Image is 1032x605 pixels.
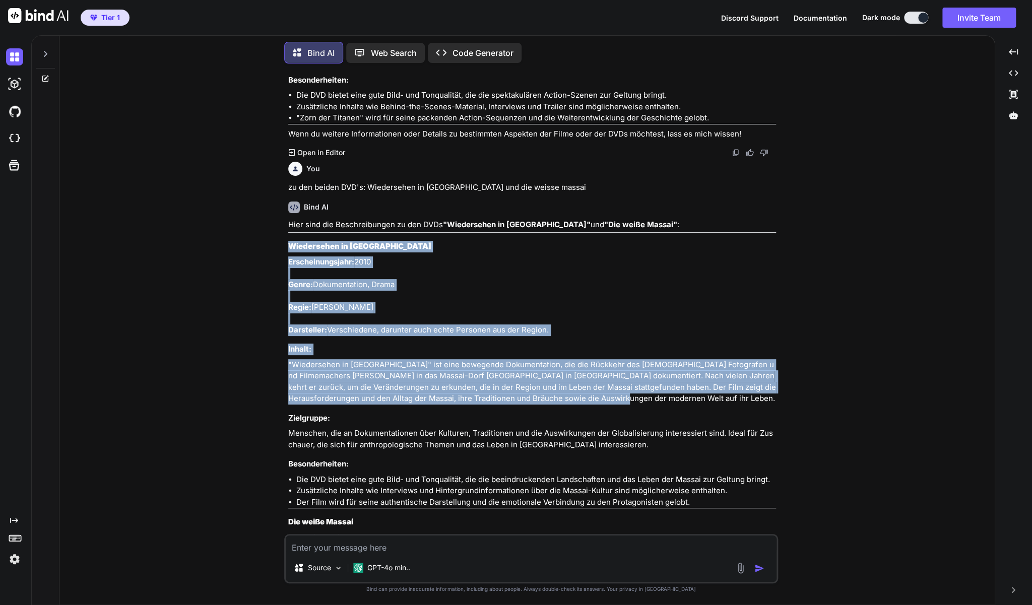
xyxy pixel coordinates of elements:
img: attachment [735,562,746,574]
img: Pick Models [334,564,343,572]
img: cloudideIcon [6,130,23,147]
strong: Erscheinungsjahr: [288,257,354,266]
button: Discord Support [721,13,779,23]
span: Dark mode [862,13,900,23]
img: settings [6,551,23,568]
img: githubDark [6,103,23,120]
li: Der Film wird für seine authentische Darstellung und die emotionale Verbindung zu den Protagonist... [296,497,776,508]
strong: Besonderheiten: [288,75,349,85]
strong: Wiedersehen in [GEOGRAPHIC_DATA] [288,241,431,251]
li: "Zorn der Titanen" wird für seine packenden Action-Sequenzen und die Weiterentwicklung der Geschi... [296,112,776,124]
p: Source [308,563,331,573]
p: Web Search [371,47,417,59]
p: "Wiedersehen in [GEOGRAPHIC_DATA]" ist eine bewegende Dokumentation, die die Rückkehr des [DEMOGR... [288,359,776,405]
h6: You [306,164,320,174]
p: Bind AI [307,47,335,59]
p: Menschen, die an Dokumentationen über Kulturen, Traditionen und die Auswirkungen der Globalisieru... [288,428,776,450]
li: Zusätzliche Inhalte wie Interviews und Hintergrundinformationen über die Massai-Kultur sind mögli... [296,485,776,497]
span: Tier 1 [101,13,120,23]
img: like [746,149,754,157]
p: 2010 Dokumentation, Drama [PERSON_NAME] Verschiedene, darunter auch echte Personen aus der Region. [288,256,776,336]
strong: Genre: [288,280,313,289]
strong: "Die weiße Massai" [604,220,677,229]
strong: Darsteller: [288,325,327,334]
strong: Inhalt: [288,344,311,354]
strong: Erscheinungsjahr: [288,532,354,542]
p: Open in Editor [297,148,345,158]
p: GPT-4o min.. [367,563,410,573]
li: Die DVD bietet eine gute Bild- und Tonqualität, die die spektakulären Action-Szenen zur Geltung b... [296,90,776,101]
strong: "Wiedersehen in [GEOGRAPHIC_DATA]" [443,220,591,229]
li: Zusätzliche Inhalte wie Behind-the-Scenes-Material, Interviews und Trailer sind möglicherweise en... [296,101,776,113]
strong: Besonderheiten: [288,459,349,468]
img: Bind AI [8,8,69,23]
p: Hier sind die Beschreibungen zu den DVDs und : [288,219,776,231]
h6: Bind AI [304,202,329,212]
strong: Zielgruppe: [288,413,330,423]
img: dislike [760,149,768,157]
span: Documentation [794,14,847,22]
span: Discord Support [721,14,779,22]
li: Die DVD bietet eine gute Bild- und Tonqualität, die die beeindruckenden Landschaften und das Lebe... [296,474,776,486]
img: darkAi-studio [6,76,23,93]
button: Documentation [794,13,847,23]
p: Wenn du weitere Informationen oder Details zu bestimmten Aspekten der Filme oder der DVDs möchtes... [288,128,776,140]
button: Invite Team [942,8,1016,28]
p: zu den beiden DVD's: Wiedersehen in [GEOGRAPHIC_DATA] und die weisse massai [288,182,776,193]
img: GPT-4o mini [353,563,363,573]
p: Bind can provide inaccurate information, including about people. Always double-check its answers.... [284,585,778,593]
button: premiumTier 1 [81,10,130,26]
img: icon [754,563,764,573]
img: copy [732,149,740,157]
p: Code Generator [453,47,513,59]
img: darkChat [6,48,23,65]
strong: Regie: [288,302,311,312]
img: premium [90,15,97,21]
strong: Die weiße Massai [288,517,353,526]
